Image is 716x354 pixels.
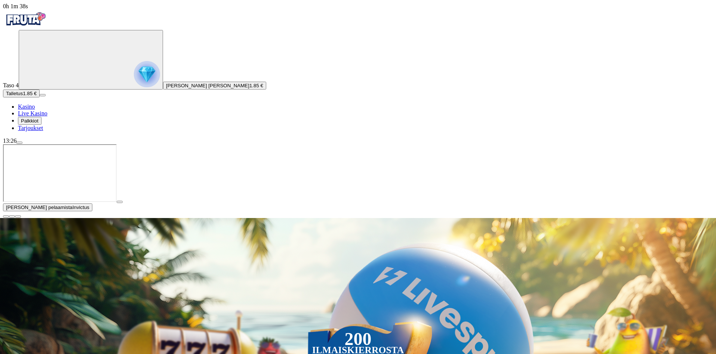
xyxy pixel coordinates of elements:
button: reward progress [19,30,163,90]
img: Fruta [3,10,48,28]
button: menu [16,142,22,144]
button: reward iconPalkkiot [18,117,42,125]
button: menu [40,94,46,96]
a: gift-inverted iconTarjoukset [18,125,43,131]
span: Live Kasino [18,110,47,117]
span: [PERSON_NAME] pelaamista [6,205,73,210]
a: diamond iconKasino [18,103,35,110]
span: 1.85 € [23,91,37,96]
a: poker-chip iconLive Kasino [18,110,47,117]
span: 1.85 € [249,83,263,88]
button: Talletusplus icon1.85 € [3,90,40,97]
button: play icon [117,201,123,203]
span: Taso 4 [3,82,19,88]
img: reward progress [134,61,160,87]
button: close icon [3,215,9,218]
a: Fruta [3,23,48,30]
span: Invictus [73,205,89,210]
span: Kasino [18,103,35,110]
span: 13:26 [3,137,16,144]
span: user session time [3,3,28,9]
button: fullscreen icon [15,215,21,218]
button: [PERSON_NAME] pelaamistaInvictus [3,203,92,211]
button: [PERSON_NAME] [PERSON_NAME]1.85 € [163,82,266,90]
nav: Primary [3,10,713,131]
button: chevron-down icon [9,215,15,218]
div: 200 [344,335,371,344]
span: Tarjoukset [18,125,43,131]
span: [PERSON_NAME] [PERSON_NAME] [166,83,249,88]
span: Talletus [6,91,23,96]
span: Palkkiot [21,118,39,124]
iframe: Invictus [3,144,117,202]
